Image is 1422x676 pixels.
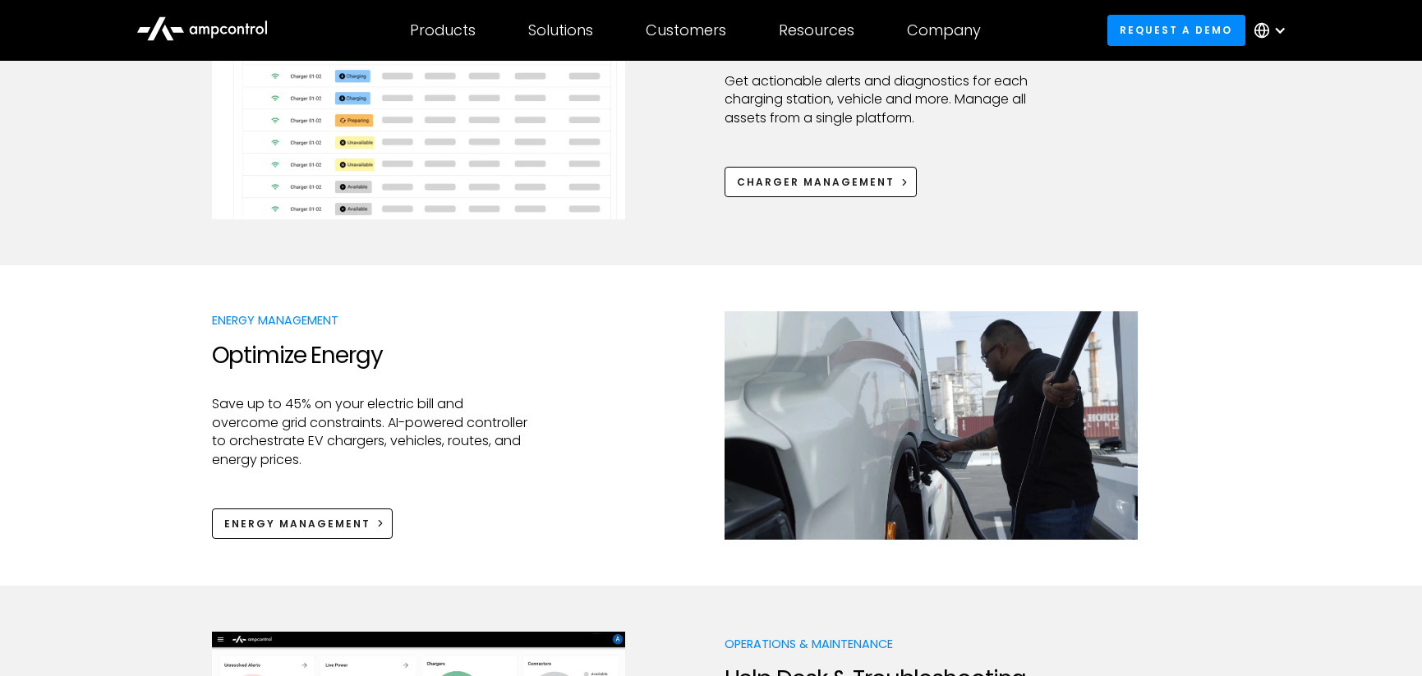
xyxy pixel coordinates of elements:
div: Products [410,21,476,39]
p: Get actionable alerts and diagnostics for each charging station, vehicle and more. Manage all ass... [725,72,1041,127]
div: Energy Management [224,517,370,531]
p: Energy Management [212,312,528,329]
div: Resources [779,21,854,39]
div: Company [907,21,981,39]
div: Customers [646,21,726,39]
a: Request a demo [1107,15,1245,45]
h2: Optimize Energy [212,342,528,370]
div: Solutions [528,21,593,39]
a: Energy Management [212,508,393,539]
p: Operations & Maintenance [725,636,1041,652]
img: Ampcontrol EV fleet charging solutions for energy management [725,311,1138,539]
div: Charger Management [737,175,895,190]
a: Charger Management [725,167,918,197]
p: Save up to 45% on your electric bill and overcome grid constraints. AI-powered controller to orch... [212,395,528,469]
